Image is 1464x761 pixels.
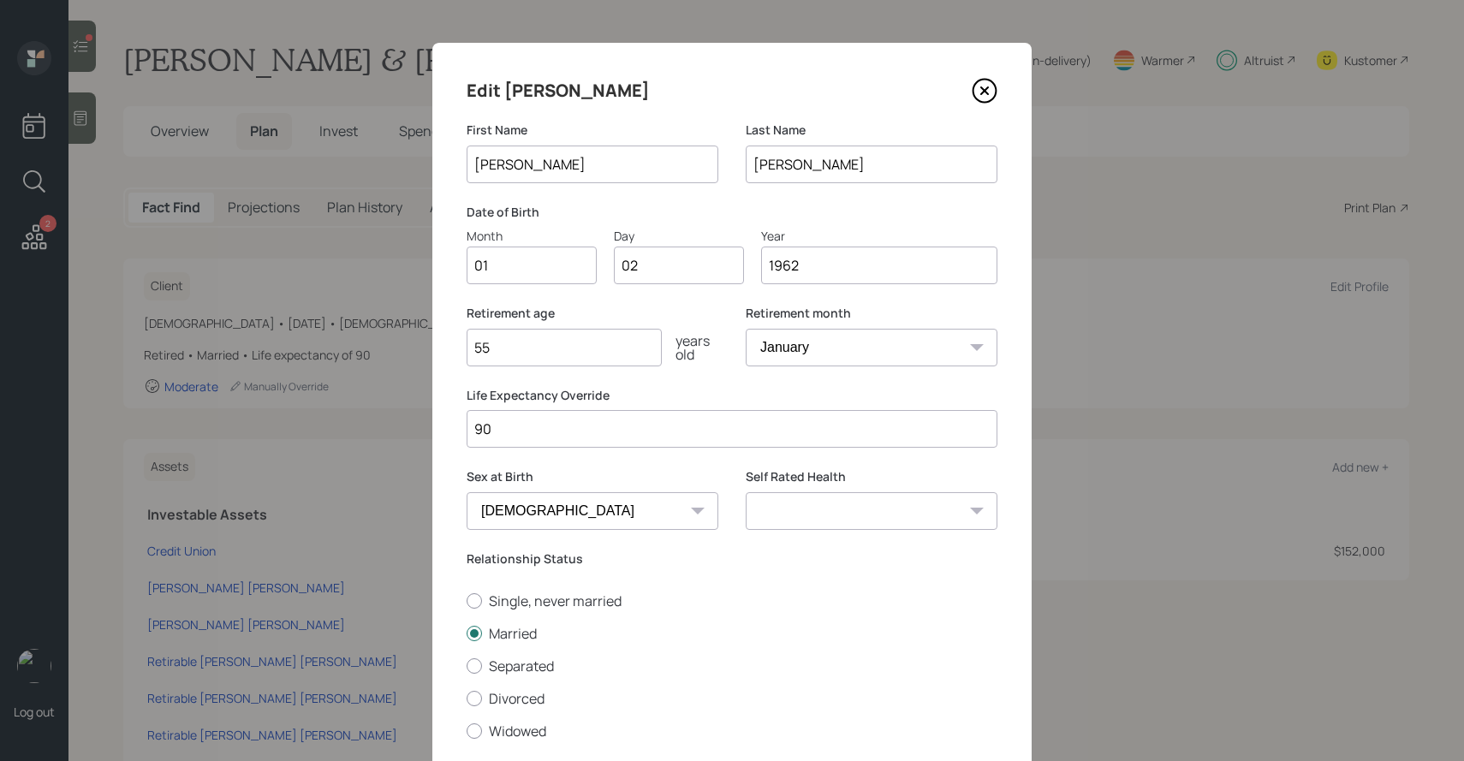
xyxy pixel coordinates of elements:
h4: Edit [PERSON_NAME] [467,77,650,104]
label: Sex at Birth [467,468,718,485]
div: years old [662,334,718,361]
input: Month [467,247,597,284]
label: Life Expectancy Override [467,387,997,404]
input: Day [614,247,744,284]
div: Month [467,227,597,245]
div: Year [761,227,997,245]
label: Retirement month [746,305,997,322]
label: Date of Birth [467,204,997,221]
label: First Name [467,122,718,139]
label: Retirement age [467,305,718,322]
label: Last Name [746,122,997,139]
label: Relationship Status [467,550,997,568]
label: Widowed [467,722,997,740]
label: Married [467,624,997,643]
label: Divorced [467,689,997,708]
label: Separated [467,657,997,675]
div: Day [614,227,744,245]
label: Single, never married [467,592,997,610]
label: Self Rated Health [746,468,997,485]
input: Year [761,247,997,284]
